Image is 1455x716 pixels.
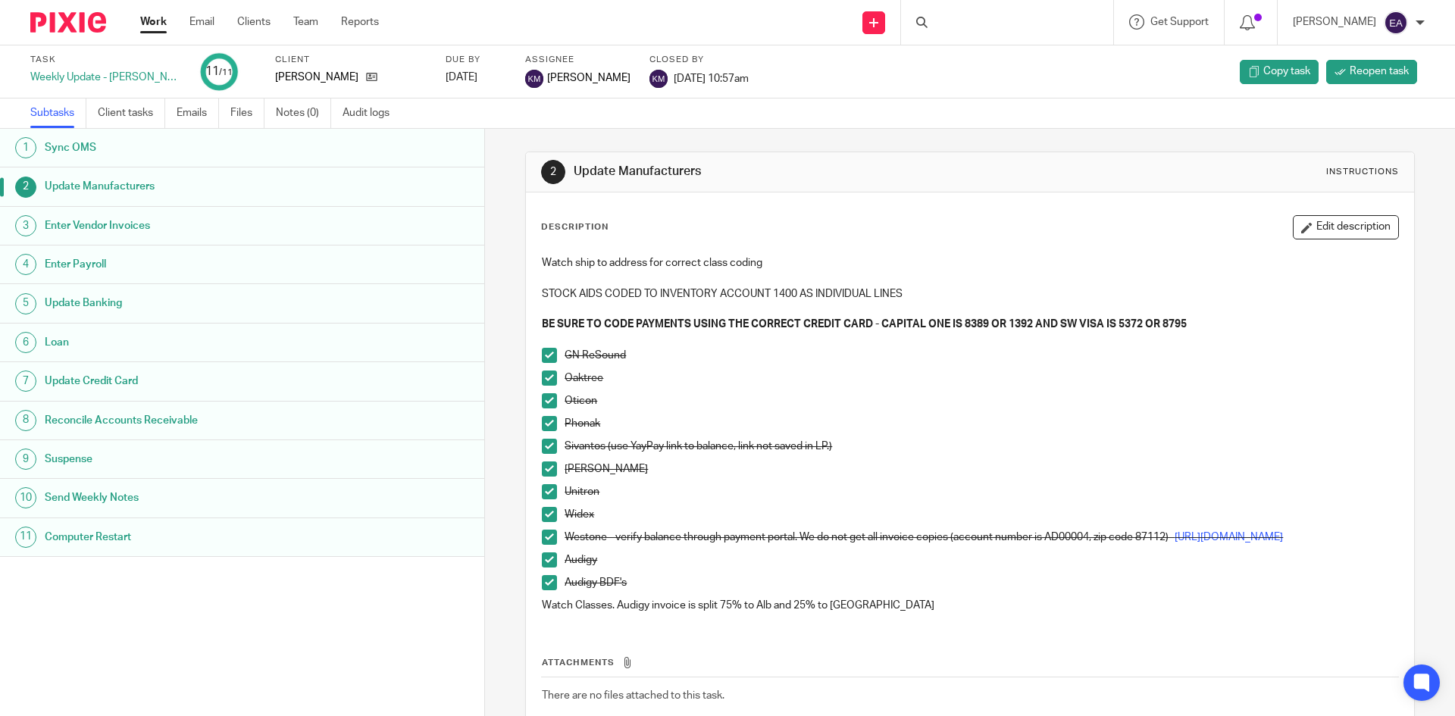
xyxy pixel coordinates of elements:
h1: Reconcile Accounts Receivable [45,409,328,432]
p: Oticon [565,393,1397,408]
div: 5 [15,293,36,314]
div: 10 [15,487,36,508]
img: svg%3E [1384,11,1408,35]
h1: Update Manufacturers [45,175,328,198]
span: Reopen task [1350,64,1409,79]
label: Closed by [649,54,749,66]
h1: Enter Payroll [45,253,328,276]
p: Audigy [565,552,1397,567]
p: Watch Classes. Audigy invoice is split 75% to Alb and 25% to [GEOGRAPHIC_DATA] [542,598,1397,613]
label: Client [275,54,427,66]
p: Oaktree [565,371,1397,386]
span: Get Support [1150,17,1209,27]
div: 3 [15,215,36,236]
h1: Update Banking [45,292,328,314]
p: Widex [565,507,1397,522]
div: 9 [15,449,36,470]
div: 8 [15,410,36,431]
h1: Update Credit Card [45,370,328,392]
span: [PERSON_NAME] [547,70,630,86]
p: [PERSON_NAME] [565,461,1397,477]
a: Reports [341,14,379,30]
p: Westone - verify balance through payment portal. We do not get all invoice copies (account number... [565,530,1397,545]
div: 11 [15,527,36,548]
button: Edit description [1293,215,1399,239]
h1: Computer Restart [45,526,328,549]
p: Unitron [565,484,1397,499]
a: Reopen task [1326,60,1417,84]
a: Files [230,98,264,128]
div: 1 [15,137,36,158]
label: Assignee [525,54,630,66]
div: [DATE] [446,70,506,85]
p: Sivantos (use YayPay link to balance, link not saved in LP.) [565,439,1397,454]
a: Team [293,14,318,30]
div: 4 [15,254,36,275]
h1: Send Weekly Notes [45,486,328,509]
a: [URL][DOMAIN_NAME] [1175,532,1283,542]
div: 2 [541,160,565,184]
p: STOCK AIDS CODED TO INVENTORY ACCOUNT 1400 AS INDIVIDUAL LINES [542,286,1397,302]
div: 11 [205,63,233,80]
strong: BE SURE TO CODE PAYMENTS USING THE CORRECT CREDIT CARD - CAPITAL ONE IS 8389 OR 1392 AND SW VISA ... [542,319,1187,330]
h1: Suspense [45,448,328,471]
span: There are no files attached to this task. [542,690,724,701]
p: Description [541,221,609,233]
p: Watch ship to address for correct class coding [542,255,1397,270]
p: GN ReSound [565,348,1397,363]
p: [PERSON_NAME] [1293,14,1376,30]
a: Audit logs [343,98,401,128]
h1: Loan [45,331,328,354]
a: Emails [177,98,219,128]
a: Client tasks [98,98,165,128]
a: Email [189,14,214,30]
h1: Update Manufacturers [574,164,1003,180]
div: Instructions [1326,166,1399,178]
p: Audigy BDF's [565,575,1397,590]
a: Work [140,14,167,30]
span: Copy task [1263,64,1310,79]
a: Copy task [1240,60,1319,84]
a: Clients [237,14,271,30]
div: 2 [15,177,36,198]
p: [PERSON_NAME] [275,70,358,85]
small: /11 [219,68,233,77]
div: 7 [15,371,36,392]
img: svg%3E [649,70,668,88]
span: Attachments [542,658,615,667]
span: [DATE] 10:57am [674,73,749,83]
div: 6 [15,332,36,353]
h1: Enter Vendor Invoices [45,214,328,237]
a: Subtasks [30,98,86,128]
p: Phonak [565,416,1397,431]
h1: Sync OMS [45,136,328,159]
a: Notes (0) [276,98,331,128]
img: Pixie [30,12,106,33]
img: svg%3E [525,70,543,88]
label: Due by [446,54,506,66]
div: Weekly Update - [PERSON_NAME] [30,70,182,85]
label: Task [30,54,182,66]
